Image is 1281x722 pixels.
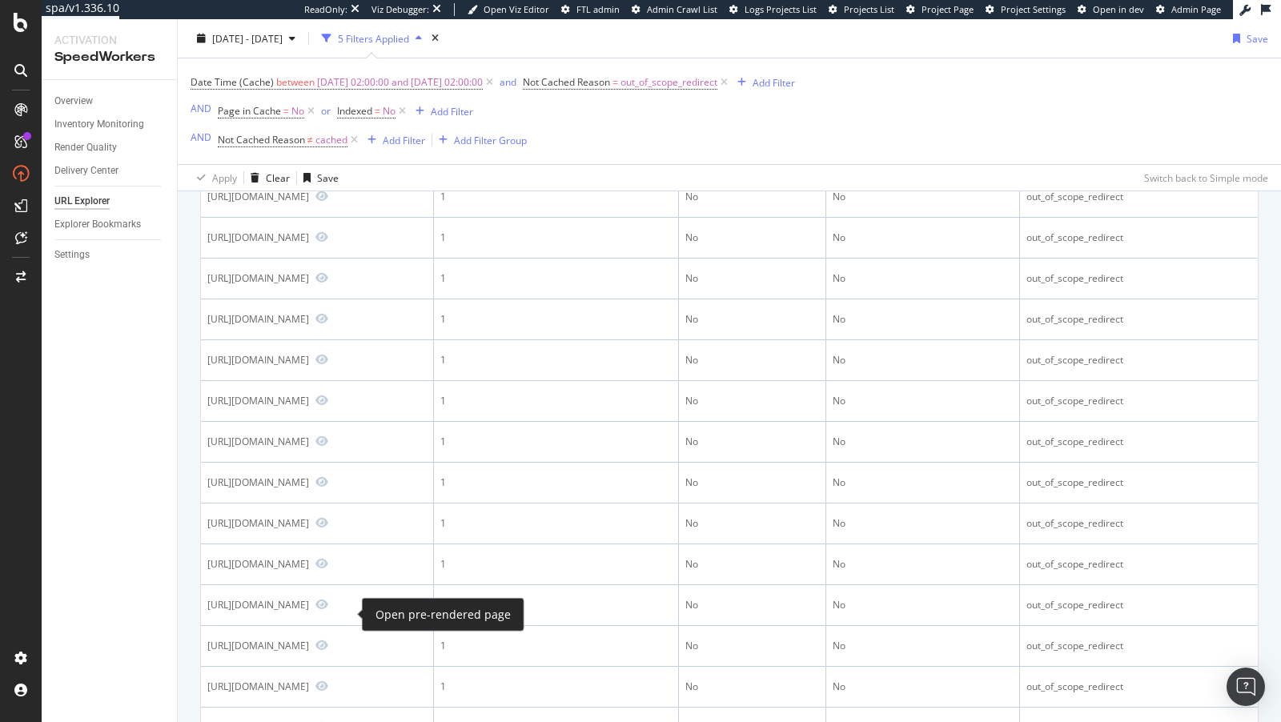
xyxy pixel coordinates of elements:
[1026,394,1251,408] div: out_of_scope_redirect
[500,75,516,89] div: and
[307,133,313,146] span: ≠
[922,3,974,15] span: Project Page
[191,130,211,145] button: AND
[440,231,671,245] div: 1
[440,680,671,694] div: 1
[632,3,717,16] a: Admin Crawl List
[244,165,290,191] button: Clear
[685,312,819,327] div: No
[440,639,671,653] div: 1
[833,639,1014,653] div: No
[54,162,166,179] a: Delivery Center
[986,3,1066,16] a: Project Settings
[1227,668,1265,706] div: Open Intercom Messenger
[685,353,819,367] div: No
[315,129,347,151] span: cached
[54,139,117,156] div: Render Quality
[685,516,819,531] div: No
[1026,516,1251,531] div: out_of_scope_redirect
[375,104,380,118] span: =
[440,353,671,367] div: 1
[833,190,1014,204] div: No
[833,680,1014,694] div: No
[1247,31,1268,45] div: Save
[1026,598,1251,612] div: out_of_scope_redirect
[484,3,549,15] span: Open Viz Editor
[54,93,166,110] a: Overview
[440,598,671,612] div: 1
[1093,3,1144,15] span: Open in dev
[54,216,141,233] div: Explorer Bookmarks
[315,517,328,528] a: Preview https://us.rs-online.com/stores/store/redirect/___store/export_esp/___from_store/usa_eng/...
[647,3,717,15] span: Admin Crawl List
[54,116,166,133] a: Inventory Monitoring
[428,30,442,46] div: times
[523,75,610,89] span: Not Cached Reason
[315,26,428,51] button: 5 Filters Applied
[383,100,396,122] span: No
[191,75,274,89] span: Date Time (Cache)
[276,75,315,89] span: between
[315,680,328,692] a: Preview https://us.rs-online.com/stores/store/redirect/___store/canada_fr/___from_store/usa_eng/u...
[1138,165,1268,191] button: Switch back to Simple mode
[440,516,671,531] div: 1
[321,104,331,118] div: or
[833,516,1014,531] div: No
[207,639,309,652] div: [URL][DOMAIN_NAME]
[620,71,717,94] span: out_of_scope_redirect
[218,104,281,118] span: Page in Cache
[833,312,1014,327] div: No
[833,475,1014,490] div: No
[191,165,237,191] button: Apply
[207,680,309,693] div: [URL][DOMAIN_NAME]
[207,231,309,244] div: [URL][DOMAIN_NAME]
[1026,639,1251,653] div: out_of_scope_redirect
[361,130,425,150] button: Add Filter
[315,395,328,406] a: Preview https://us.rs-online.com/stores/store/redirect/___store/mexico_esp/___from_store/usa_eng/...
[54,48,164,66] div: SpeedWorkers
[1026,231,1251,245] div: out_of_scope_redirect
[315,435,328,447] a: Preview https://us.rs-online.com/stores/store/redirect/___store/export_eng/___from_store/usa_eng/...
[315,272,328,283] a: Preview https://us.rs-online.com/stores/store/redirect/___store/mexico_eng/___from_store/usa_eng/...
[207,475,309,489] div: [URL][DOMAIN_NAME]
[440,394,671,408] div: 1
[207,394,309,407] div: [URL][DOMAIN_NAME]
[440,190,671,204] div: 1
[685,598,819,612] div: No
[576,3,620,15] span: FTL admin
[685,271,819,286] div: No
[833,598,1014,612] div: No
[685,680,819,694] div: No
[337,104,372,118] span: Indexed
[454,133,527,146] div: Add Filter Group
[745,3,817,15] span: Logs Projects List
[54,247,166,263] a: Settings
[54,116,144,133] div: Inventory Monitoring
[685,475,819,490] div: No
[207,516,309,530] div: [URL][DOMAIN_NAME]
[833,231,1014,245] div: No
[212,31,283,45] span: [DATE] - [DATE]
[1026,435,1251,449] div: out_of_scope_redirect
[207,353,309,367] div: [URL][DOMAIN_NAME]
[191,101,211,116] button: AND
[338,31,409,45] div: 5 Filters Applied
[283,104,289,118] span: =
[685,190,819,204] div: No
[297,165,339,191] button: Save
[833,435,1014,449] div: No
[1026,680,1251,694] div: out_of_scope_redirect
[500,74,516,90] button: and
[829,3,894,16] a: Projects List
[468,3,549,16] a: Open Viz Editor
[561,3,620,16] a: FTL admin
[207,435,309,448] div: [URL][DOMAIN_NAME]
[612,75,618,89] span: =
[315,558,328,569] a: Preview https://us.rs-online.com/stores/store/redirect/___store/columbia_esp/___from_store/usa_en...
[1026,353,1251,367] div: out_of_scope_redirect
[54,139,166,156] a: Render Quality
[685,394,819,408] div: No
[191,26,302,51] button: [DATE] - [DATE]
[317,170,339,184] div: Save
[207,557,309,571] div: [URL][DOMAIN_NAME]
